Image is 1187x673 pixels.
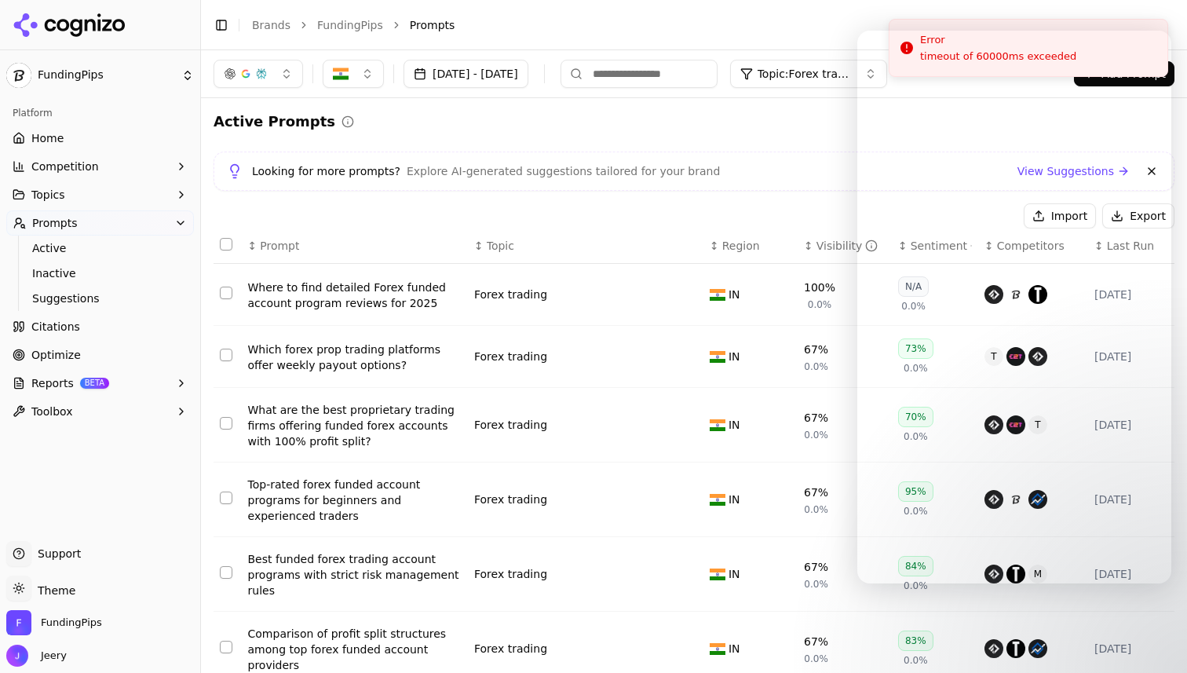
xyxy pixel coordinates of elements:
span: Active [32,240,169,256]
img: ftmo [984,639,1003,658]
span: Toolbox [31,404,73,419]
span: Citations [31,319,80,335]
div: ↕Region [710,238,791,254]
iframe: Intercom live chat [857,31,1171,583]
span: Prompts [410,17,455,33]
span: 0.0% [904,654,928,667]
div: 67% [804,342,828,357]
a: Where to find detailed Forex funded account program reviews for 2025 [248,280,462,311]
a: Forex trading [474,641,547,657]
span: Prompts [32,215,78,231]
span: Reports [31,375,74,391]
a: Comparison of profit split structures among top forex funded account providers [248,626,462,673]
div: 67% [804,410,828,426]
a: FundingPips [317,17,383,33]
div: Visibility [816,238,878,254]
span: BETA [80,378,109,389]
span: 0.0% [804,578,828,591]
span: Competition [31,159,99,174]
th: brandMentionRate [798,229,892,264]
span: 0.0% [804,503,828,516]
div: 67% [804,559,828,575]
div: Top-rated forex funded account programs for beginners and experienced traders [248,477,462,524]
span: Prompt [260,238,299,254]
a: Which forex prop trading platforms offer weekly payout options? [248,342,462,373]
span: Jeery [35,649,67,663]
button: Select row 4 [220,492,232,504]
a: Forex trading [474,492,547,507]
button: Select row 6 [220,641,232,653]
span: 0.0% [804,653,828,665]
a: Suggestions [26,287,175,309]
img: topstep [1006,639,1025,658]
span: Suggestions [32,291,169,306]
span: IN [729,492,740,507]
div: [DATE] [1094,641,1168,657]
span: FundingPips [41,616,102,630]
a: Brands [252,19,290,31]
div: ↕Topic [474,238,697,254]
a: Citations [6,314,194,339]
button: Select row 5 [220,566,232,579]
img: IN flag [710,289,725,301]
span: Explore AI-generated suggestions tailored for your brand [407,163,720,179]
h2: Active Prompts [214,111,335,133]
button: Competition [6,154,194,179]
img: IN flag [710,643,725,655]
span: Topic: Forex trading [758,66,852,82]
a: Optimize [6,342,194,368]
span: IN [729,417,740,433]
div: ↕Prompt [248,238,462,254]
button: Toolbox [6,399,194,424]
img: Jeery [6,645,28,667]
span: IN [729,287,740,302]
img: IN flag [710,351,725,363]
button: Prompts [6,210,194,236]
button: Open organization switcher [6,610,102,635]
span: Looking for more prompts? [252,163,400,179]
span: IN [729,349,740,364]
img: India [333,66,349,82]
span: Region [722,238,760,254]
a: What are the best proprietary trading firms offering funded forex accounts with 100% profit split? [248,402,462,449]
img: city traders imperium [1028,639,1047,658]
div: 83% [898,631,933,651]
div: ↕Visibility [804,238,886,254]
span: FundingPips [38,68,175,82]
a: Inactive [26,262,175,284]
span: Inactive [32,265,169,281]
img: IN flag [710,569,725,580]
button: Select row 2 [220,349,232,361]
img: FundingPips [6,610,31,635]
a: Best funded forex trading account programs with strict risk management rules [248,551,462,598]
img: IN flag [710,419,725,431]
button: Topics [6,182,194,207]
span: 0.0% [804,429,828,441]
button: [DATE] - [DATE] [404,60,528,88]
div: 67% [804,634,828,649]
img: IN flag [710,494,725,506]
th: Topic [468,229,703,264]
button: ReportsBETA [6,371,194,396]
div: 100% [804,280,835,295]
th: Region [703,229,798,264]
a: Forex trading [474,349,547,364]
a: Forex trading [474,566,547,582]
th: Prompt [242,229,468,264]
span: Topics [31,187,65,203]
a: Home [6,126,194,151]
nav: breadcrumb [252,17,1143,33]
span: Home [31,130,64,146]
button: Open user button [6,645,67,667]
iframe: Intercom live chat [1134,596,1171,634]
div: Platform [6,101,194,126]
